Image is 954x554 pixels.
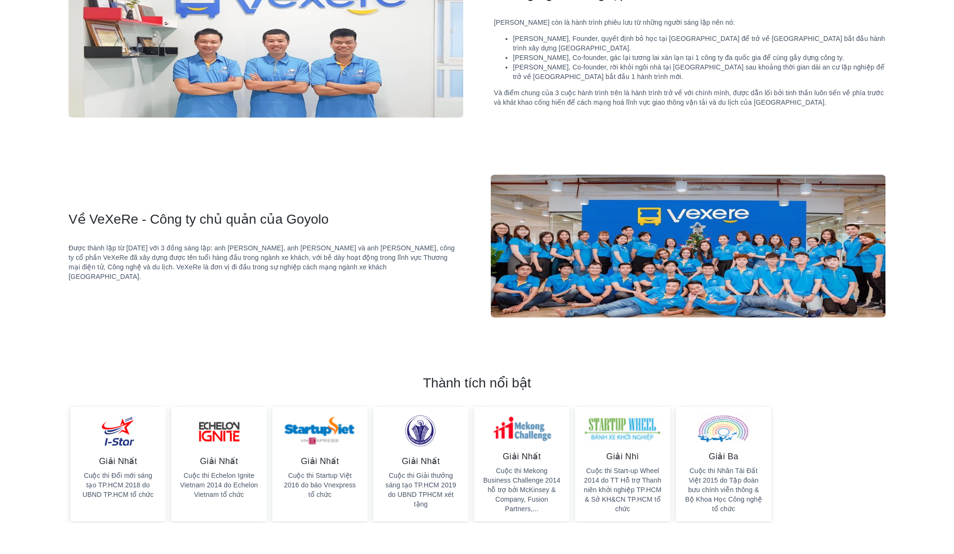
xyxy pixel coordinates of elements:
p: Cuộc thi Giải thưởng sáng tạo TP.HCM 2019 do UBND TPHCM xét tặng [381,471,461,509]
span: Giải Nhất [78,455,158,467]
img: banner [684,415,764,443]
p: Cuộc thi Startup Việt 2016 do báo Vnexpress tổ chức [280,471,360,499]
div: Được thành lập từ [DATE] với 3 đồng sáng lập: anh [PERSON_NAME], anh [PERSON_NAME] và anh [PERSON... [69,243,460,281]
img: banner [381,415,461,448]
img: logo [491,175,885,317]
div: scrollable force tabs example [65,402,882,523]
span: Giải Ba [684,451,764,462]
li: [PERSON_NAME], Founder, quyết định bỏ học tại [GEOGRAPHIC_DATA] để trở về [GEOGRAPHIC_DATA] bắt đ... [513,34,885,53]
h2: Về VeXeRe - Công ty chủ quản của Goyolo [69,211,460,228]
p: Cuộc thi Start-up Wheel 2014 do TT Hỗ trợ Thanh niên khởi nghiệp TP.HCM & Sở KH&CN TP.HCM tổ chức [583,466,663,514]
img: banner [583,415,663,443]
img: banner [78,415,158,448]
p: Cuộc thi Đổi mới sáng tạo TP.HCM 2018 do UBND TP.HCM tổ chức [78,471,158,499]
p: Cuộc thi Nhân Tài Đất Việt 2015 do Tập đoàn bưu chính viễn thông & Bộ Khoa Học Công nghệ tổ chức [684,466,764,514]
li: [PERSON_NAME], Co-founder, gác lại tương lai xán lạn tại 1 công ty đa quốc gia để cùng gầy dựng c... [513,53,885,62]
p: Cuộc thi Mekong Business Challenge 2014 hỗ trợ bởi McKinsey & Company, Fusion Partners,... [482,466,562,514]
img: banner [280,415,360,448]
img: banner [179,415,259,448]
p: Cuộc thi Echelon Ignite Vietnam 2014 do Echelon Vietnam tổ chức [179,471,259,499]
span: Giải Nhất [280,455,360,467]
div: [PERSON_NAME] còn là hành trình phiêu lưu từ những người sáng lập nên nó: Và điểm chung của 3 cuộ... [494,18,885,107]
li: [PERSON_NAME], Co-founder, rời khỏi ngôi nhà tại [GEOGRAPHIC_DATA] sau khoảng thời gian dài an cư... [513,62,885,81]
span: Giải Nhất [381,455,461,467]
img: banner [482,415,562,443]
h2: Thành tích nổi bật [423,375,531,392]
span: Giải Nhất [179,455,259,467]
span: Giải Nhì [583,451,663,462]
span: Giải Nhất [482,451,562,462]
